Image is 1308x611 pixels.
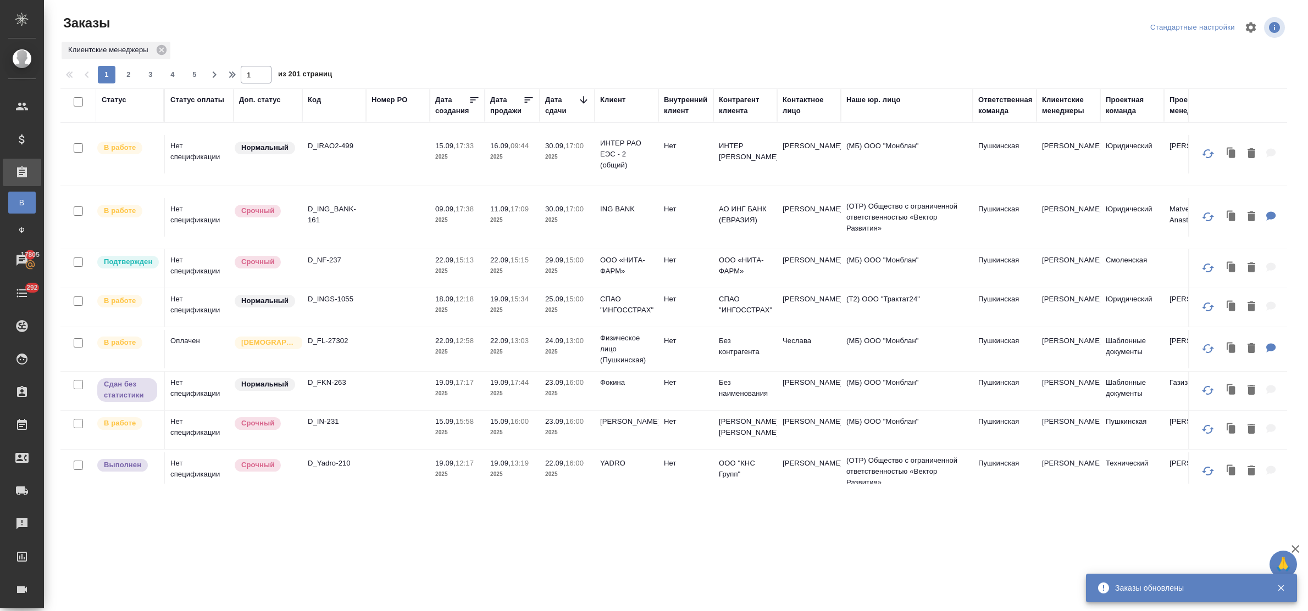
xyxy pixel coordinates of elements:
[545,459,566,467] p: 22.09,
[719,141,772,162] p: ИНТЕР [PERSON_NAME]
[511,256,529,264] p: 15:15
[490,205,511,213] p: 11.09,
[545,215,589,226] p: 2025
[241,205,274,216] p: Срочный
[490,295,511,303] p: 19.09,
[456,337,474,345] p: 12:58
[170,94,224,105] div: Статус оплаты
[456,256,474,264] p: 15:13
[241,418,274,429] p: Срочный
[165,452,234,491] td: Нет спецификации
[435,469,479,480] p: 2025
[719,255,772,277] p: ООО «НИТА-ФАРМ»
[435,388,479,399] p: 2025
[545,305,589,316] p: 2025
[308,294,361,305] p: D_INGS-1055
[96,255,158,270] div: Выставляет КМ после уточнения всех необходимых деталей и получения согласия клиента на запуск. С ...
[435,346,479,357] p: 2025
[1148,19,1238,36] div: split button
[511,378,529,386] p: 17:44
[1037,452,1100,491] td: [PERSON_NAME]
[435,205,456,213] p: 09.09,
[566,295,584,303] p: 15:00
[1100,330,1164,368] td: Шаблонные документы
[545,388,589,399] p: 2025
[456,378,474,386] p: 17:17
[664,141,708,152] p: Нет
[566,337,584,345] p: 13:00
[664,94,708,116] div: Внутренний клиент
[490,142,511,150] p: 16.09,
[308,377,361,388] p: D_FKN-263
[435,417,456,425] p: 15.09,
[96,416,158,431] div: Выставляет ПМ после принятия заказа от КМа
[777,288,841,327] td: [PERSON_NAME]
[545,337,566,345] p: 24.09,
[234,377,297,392] div: Статус по умолчанию для стандартных заказов
[841,411,973,449] td: (МБ) ООО "Монблан"
[234,255,297,270] div: Выставляется автоматически, если на указанный объем услуг необходимо больше времени в стандартном...
[1221,296,1242,318] button: Клонировать
[1164,288,1228,327] td: [PERSON_NAME]
[1221,460,1242,483] button: Клонировать
[62,42,170,59] div: Клиентские менеджеры
[1242,418,1261,441] button: Удалить
[545,256,566,264] p: 29.09,
[234,458,297,473] div: Выставляется автоматически, если на указанный объем услуг необходимо больше времени в стандартном...
[1100,288,1164,327] td: Юридический
[308,141,361,152] p: D_IRAO2-499
[664,255,708,266] p: Нет
[600,94,625,105] div: Клиент
[973,411,1037,449] td: Пушкинская
[511,459,529,467] p: 13:19
[120,69,137,80] span: 2
[777,198,841,237] td: [PERSON_NAME]
[664,377,708,388] p: Нет
[1037,411,1100,449] td: [PERSON_NAME]
[777,411,841,449] td: [PERSON_NAME]
[241,379,289,390] p: Нормальный
[1037,330,1100,368] td: [PERSON_NAME]
[234,416,297,431] div: Выставляется автоматически, если на указанный объем услуг необходимо больше времени в стандартном...
[435,295,456,303] p: 18.09,
[1170,94,1222,116] div: Проектные менеджеры
[1164,372,1228,410] td: Газизов Ринат
[1242,206,1261,228] button: Удалить
[777,135,841,173] td: [PERSON_NAME]
[1100,411,1164,449] td: Пушкинская
[1195,335,1221,362] button: Обновить
[973,249,1037,288] td: Пушкинская
[1221,143,1242,165] button: Клонировать
[841,372,973,410] td: (МБ) ООО "Монблан"
[973,135,1037,173] td: Пушкинская
[456,142,474,150] p: 17:33
[511,417,529,425] p: 16:00
[566,205,584,213] p: 17:00
[1037,372,1100,410] td: [PERSON_NAME]
[241,459,274,470] p: Срочный
[435,427,479,438] p: 2025
[1164,198,1228,237] td: Matveeva Anastasia
[777,249,841,288] td: [PERSON_NAME]
[1242,143,1261,165] button: Удалить
[1242,460,1261,483] button: Удалить
[435,256,456,264] p: 22.09,
[490,417,511,425] p: 15.09,
[1164,135,1228,173] td: [PERSON_NAME]
[435,94,469,116] div: Дата создания
[841,450,973,494] td: (OTP) Общество с ограниченной ответственностью «Вектор Развития»
[1164,330,1228,368] td: [PERSON_NAME]
[511,337,529,345] p: 13:03
[1195,255,1221,281] button: Обновить
[1037,288,1100,327] td: [PERSON_NAME]
[490,337,511,345] p: 22.09,
[719,377,772,399] p: Без наименования
[777,452,841,491] td: [PERSON_NAME]
[1164,411,1228,449] td: [PERSON_NAME]
[777,330,841,368] td: Чеслава
[3,246,41,274] a: 17805
[239,94,281,105] div: Доп. статус
[973,198,1037,237] td: Пушкинская
[1100,372,1164,410] td: Шаблонные документы
[435,378,456,386] p: 19.09,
